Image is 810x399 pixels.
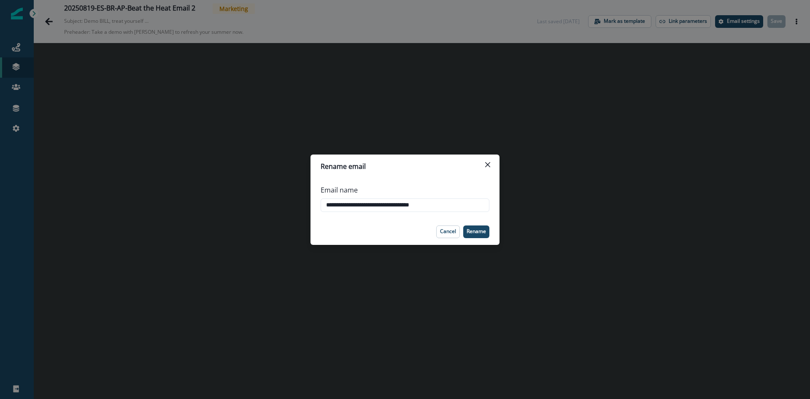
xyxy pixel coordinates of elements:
p: Email name [321,185,358,195]
button: Cancel [436,225,460,238]
p: Rename email [321,161,366,171]
p: Rename [467,228,486,234]
p: Cancel [440,228,456,234]
button: Rename [463,225,489,238]
button: Close [481,158,494,171]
